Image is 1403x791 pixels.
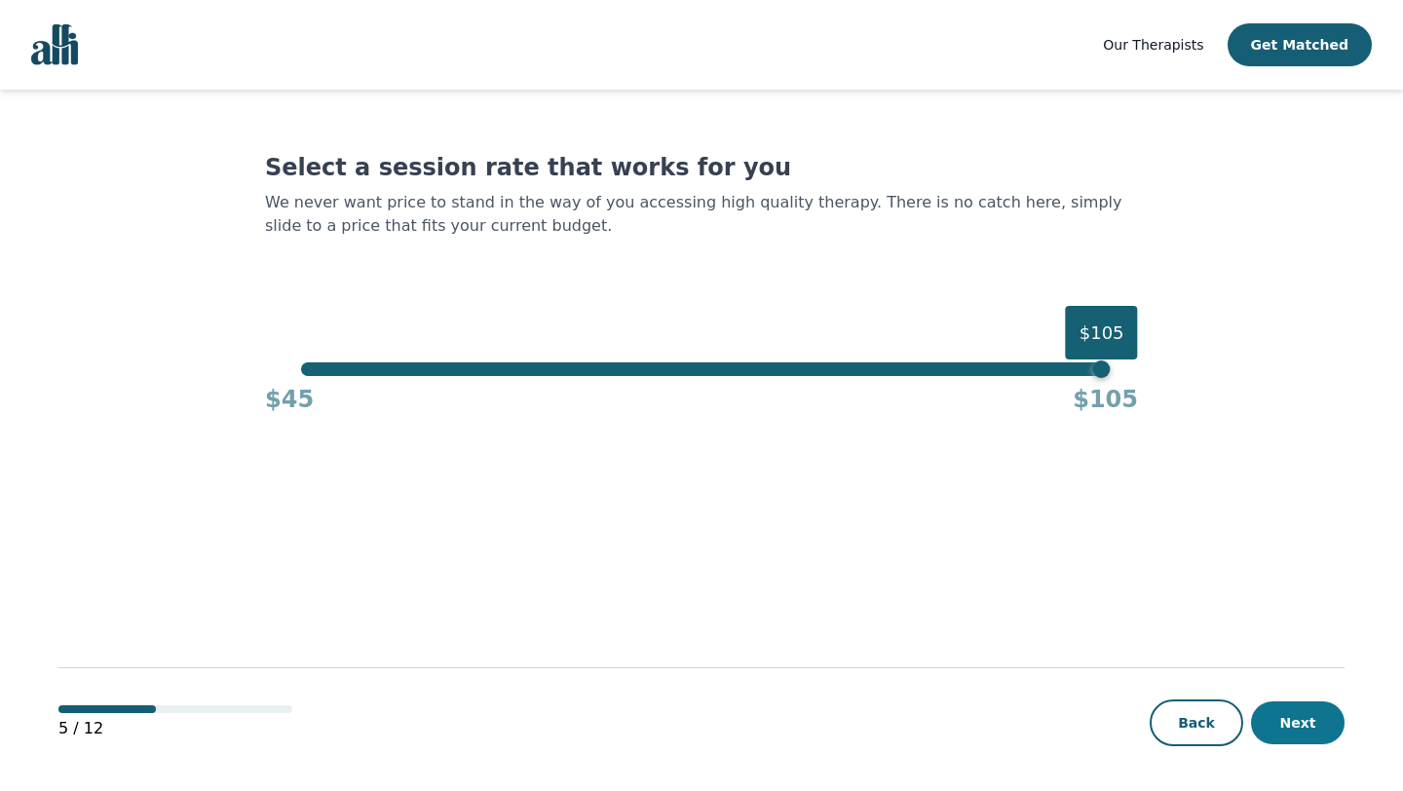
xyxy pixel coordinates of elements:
p: 5 / 12 [58,717,292,740]
button: Get Matched [1228,23,1372,66]
h4: $105 [1073,384,1138,415]
a: Our Therapists [1103,33,1203,56]
h4: $45 [265,384,314,415]
button: Back [1150,699,1243,746]
p: We never want price to stand in the way of you accessing high quality therapy. There is no catch ... [265,191,1138,238]
div: $105 [1066,306,1138,359]
button: Next [1251,701,1345,744]
h1: Select a session rate that works for you [265,152,1138,183]
img: alli logo [31,24,78,65]
span: Our Therapists [1103,37,1203,53]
